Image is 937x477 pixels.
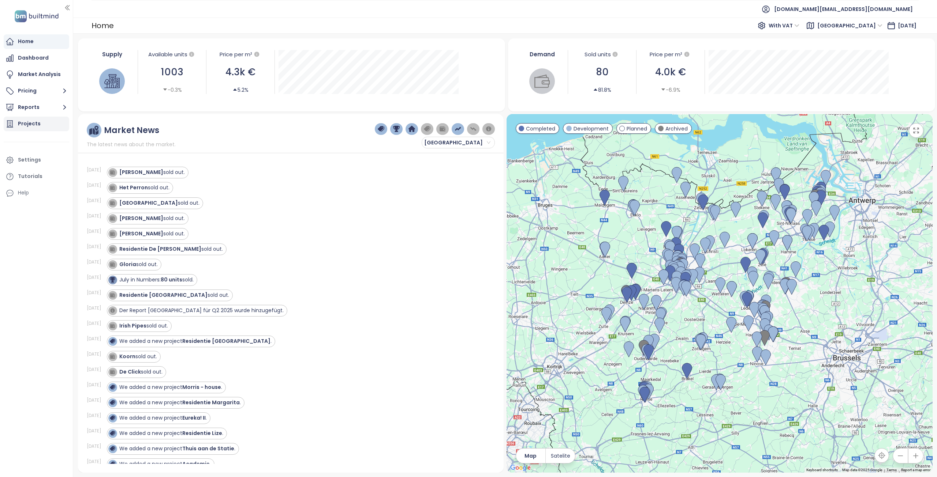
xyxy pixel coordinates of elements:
a: Open this area in Google Maps (opens a new window) [508,463,533,473]
div: sold out. [119,261,158,268]
div: [DATE] [87,366,105,373]
div: Dashboard [18,53,49,63]
div: We added a new project . [119,383,222,391]
div: sold out. [119,353,157,360]
button: Map [516,448,545,463]
strong: Gloria [119,261,136,268]
button: Reports [4,100,69,115]
div: We added a new project . [119,460,211,468]
div: [DATE] [87,351,105,357]
strong: Morris - house [182,383,221,391]
div: [DATE] [87,243,105,250]
div: We added a new project . [119,337,272,345]
div: [DATE] [87,167,105,173]
span: Development [574,125,609,133]
strong: Residentie Margarita [182,399,240,406]
img: house [104,73,120,89]
div: Projects [18,119,41,128]
strong: Residentie Lize [182,429,222,437]
span: caret-down [163,87,168,92]
span: Planned [627,125,647,133]
div: sold out. [119,368,163,376]
img: icon [110,246,115,251]
strong: Residentie [GEOGRAPHIC_DATA] [119,291,208,299]
strong: Het Perron [119,184,148,191]
img: icon [110,277,115,282]
div: Sold units [572,50,632,59]
div: 5.2% [232,86,249,94]
a: Report a map error [901,468,930,472]
div: 1003 [142,65,202,80]
div: 4.0k € [640,65,701,80]
img: wallet-dark-grey.png [439,126,446,132]
span: caret-down [661,87,666,92]
span: Map data ©2025 Google [842,468,882,472]
a: Tutorials [4,169,69,184]
div: [DATE] [87,259,105,265]
strong: Thuis aan de Statie [182,445,234,452]
div: Market News [104,126,159,135]
div: [DATE] [87,458,105,465]
a: Settings [4,153,69,167]
a: Market Analysis [4,67,69,82]
img: price-decreases.png [470,126,477,132]
img: icon [110,231,115,236]
div: Help [18,188,29,197]
a: Projects [4,117,69,131]
div: We added a new project . [119,429,223,437]
img: icon [110,415,115,420]
div: 4.3k € [210,65,271,80]
span: East Flanders [817,20,882,31]
img: icon [110,400,115,405]
button: Keyboard shortcuts [806,467,838,473]
div: [DATE] [87,182,105,189]
a: Terms (opens in new tab) [886,468,897,472]
img: icon [110,369,115,374]
div: We added a new project . [119,399,241,406]
img: price-tag-grey.png [424,126,430,132]
img: price-tag-dark-blue.png [378,126,384,132]
div: Available units [142,50,202,59]
img: price-increases.png [455,126,461,132]
span: With VAT [769,20,799,31]
span: [DOMAIN_NAME][EMAIL_ADDRESS][DOMAIN_NAME] [774,0,913,18]
strong: [PERSON_NAME] [119,230,163,237]
span: Map [525,452,537,460]
div: Settings [18,155,41,164]
strong: Residentie [GEOGRAPHIC_DATA] [182,337,270,345]
div: [DATE] [87,213,105,219]
a: Dashboard [4,51,69,65]
span: [DATE] [898,22,917,29]
div: [DATE] [87,428,105,434]
div: [DATE] [87,382,105,388]
div: [DATE] [87,228,105,235]
img: icon [110,216,115,221]
strong: [PERSON_NAME] [119,215,163,222]
div: Home [92,19,114,32]
span: caret-up [593,87,598,92]
div: We added a new project . [119,414,207,422]
span: East Flanders [424,137,490,148]
img: icon [110,185,115,190]
div: sold out. [119,230,185,238]
img: icon [110,262,115,267]
img: icon [110,385,115,390]
img: ruler [89,126,98,135]
img: icon [110,323,115,328]
strong: Koorn [119,353,135,360]
div: [DATE] [87,320,105,327]
span: Der Report [GEOGRAPHIC_DATA] für Q2 2025 wurde hinzugefügt. [119,307,284,314]
div: July in Numbers: sold. [119,276,194,284]
img: wallet [534,73,550,89]
strong: [PERSON_NAME] [119,169,163,176]
div: [DATE] [87,197,105,204]
div: -0.3% [163,86,182,94]
div: -6.9% [661,86,680,94]
div: sold out. [119,199,199,207]
div: [DATE] [87,274,105,281]
img: Google [508,463,533,473]
strong: Academie [182,460,210,467]
button: Satelite [546,448,575,463]
div: Tutorials [18,172,42,181]
div: [DATE] [87,443,105,450]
